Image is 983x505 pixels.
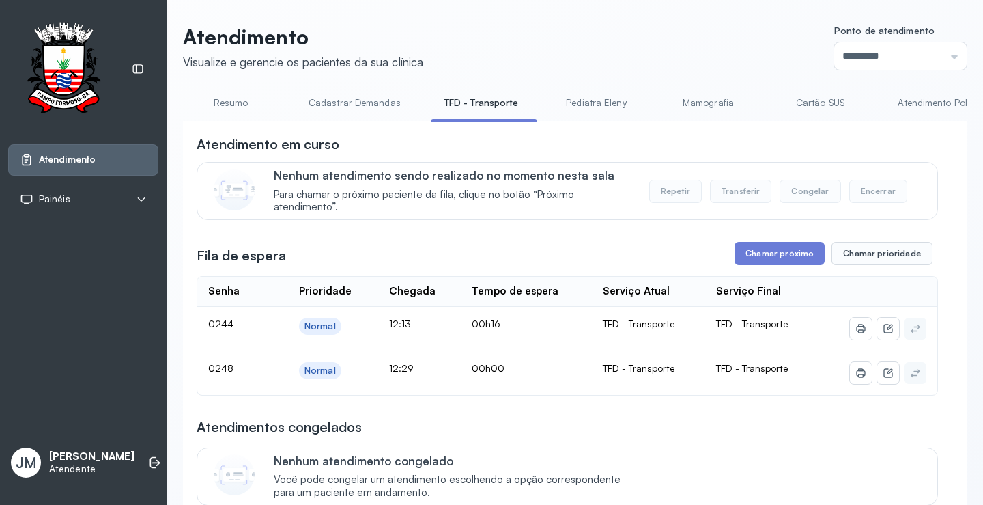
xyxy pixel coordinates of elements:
[831,242,932,265] button: Chamar prioridade
[214,454,255,495] img: Imagem de CalloutCard
[603,362,694,374] div: TFD - Transporte
[603,285,670,298] div: Serviço Atual
[472,318,500,329] span: 00h16
[183,55,423,69] div: Visualize e gerencie os pacientes da sua clínica
[183,25,423,49] p: Atendimento
[304,320,336,332] div: Normal
[208,362,233,374] span: 0248
[274,454,635,468] p: Nenhum atendimento congelado
[472,362,504,374] span: 00h00
[208,318,233,329] span: 0244
[208,285,240,298] div: Senha
[389,285,436,298] div: Chegada
[183,92,279,114] a: Resumo
[197,246,286,265] h3: Fila de espera
[389,318,411,329] span: 12:13
[780,180,840,203] button: Congelar
[304,365,336,377] div: Normal
[214,169,255,210] img: Imagem de CalloutCard
[20,153,147,167] a: Atendimento
[274,474,635,500] span: Você pode congelar um atendimento escolhendo a opção correspondente para um paciente em andamento.
[274,189,635,215] span: Para chamar o próximo paciente da fila, clique no botão “Próximo atendimento”.
[603,318,694,330] div: TFD - Transporte
[431,92,532,114] a: TFD - Transporte
[660,92,756,114] a: Mamografia
[49,463,134,475] p: Atendente
[389,362,414,374] span: 12:29
[716,362,788,374] span: TFD - Transporte
[849,180,907,203] button: Encerrar
[197,418,362,437] h3: Atendimentos congelados
[735,242,825,265] button: Chamar próximo
[834,25,935,36] span: Ponto de atendimento
[39,154,96,165] span: Atendimento
[649,180,702,203] button: Repetir
[295,92,414,114] a: Cadastrar Demandas
[49,450,134,463] p: [PERSON_NAME]
[710,180,772,203] button: Transferir
[472,285,558,298] div: Tempo de espera
[39,193,70,205] span: Painéis
[197,135,339,154] h3: Atendimento em curso
[772,92,868,114] a: Cartão SUS
[548,92,644,114] a: Pediatra Eleny
[716,285,781,298] div: Serviço Final
[274,168,635,182] p: Nenhum atendimento sendo realizado no momento nesta sala
[716,318,788,329] span: TFD - Transporte
[14,22,113,117] img: Logotipo do estabelecimento
[299,285,352,298] div: Prioridade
